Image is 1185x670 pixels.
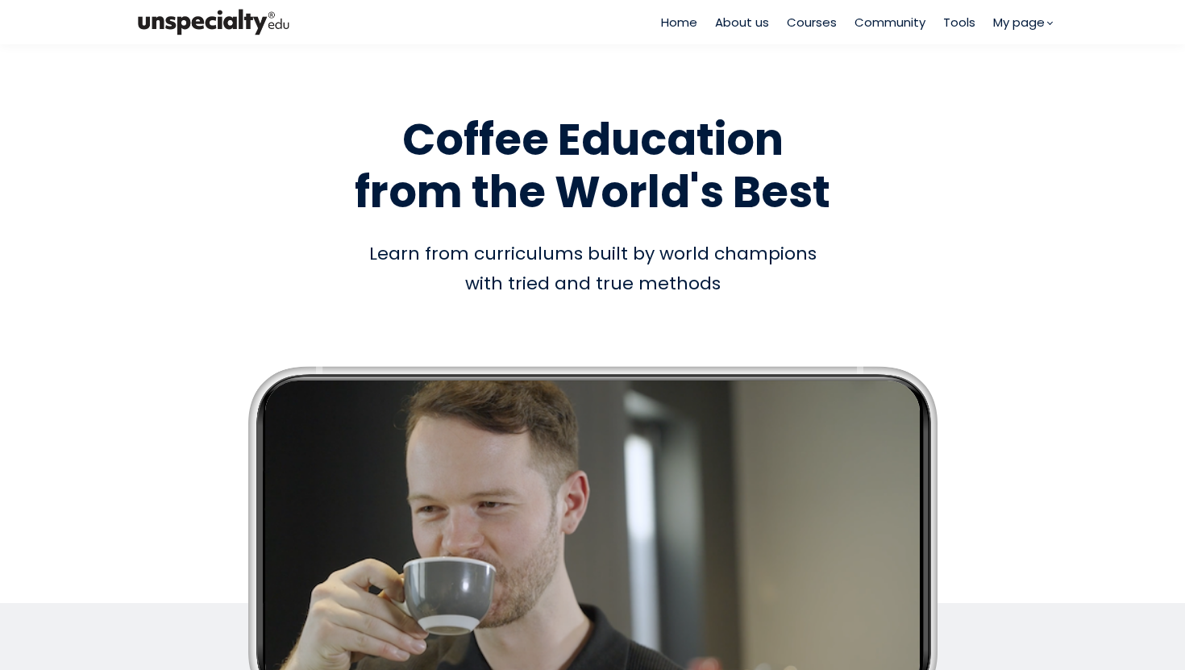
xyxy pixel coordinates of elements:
[661,13,697,31] a: Home
[715,13,769,31] a: About us
[993,13,1052,31] a: My page
[854,13,925,31] a: Community
[133,114,1052,218] h1: Coffee Education from the World's Best
[943,13,975,31] a: Tools
[787,13,837,31] a: Courses
[993,13,1045,31] span: My page
[133,239,1052,299] div: Learn from curriculums built by world champions with tried and true methods
[133,6,294,39] img: bc390a18feecddb333977e298b3a00a1.png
